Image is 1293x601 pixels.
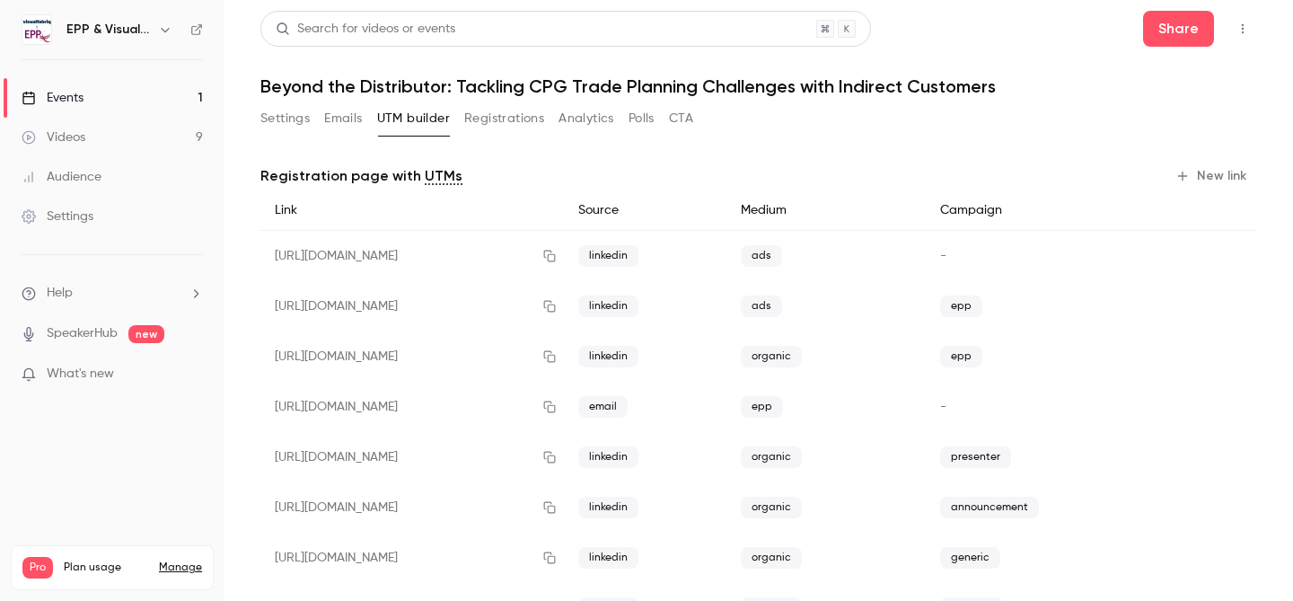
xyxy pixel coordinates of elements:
[940,250,946,262] span: -
[741,446,802,468] span: organic
[22,128,85,146] div: Videos
[425,165,462,187] a: UTMs
[260,533,564,583] div: [URL][DOMAIN_NAME]
[260,331,564,382] div: [URL][DOMAIN_NAME]
[578,346,638,367] span: linkedin
[276,20,455,39] div: Search for videos or events
[741,497,802,518] span: organic
[260,75,1257,97] h1: Beyond the Distributor: Tackling CPG Trade Planning Challenges with Indirect Customers
[1143,11,1214,47] button: Share
[22,284,203,303] li: help-dropdown-opener
[741,296,782,317] span: ads
[159,561,202,575] a: Manage
[66,21,151,39] h6: EPP & Visualfabriq
[578,446,638,468] span: linkedin
[741,547,802,569] span: organic
[260,104,310,133] button: Settings
[260,432,564,482] div: [URL][DOMAIN_NAME]
[578,396,628,418] span: email
[1168,162,1257,190] button: New link
[926,190,1154,231] div: Campaign
[578,245,638,267] span: linkedin
[741,346,802,367] span: organic
[940,296,982,317] span: epp
[578,547,638,569] span: linkedin
[578,296,638,317] span: linkedin
[22,15,51,44] img: EPP & Visualfabriq
[47,365,114,384] span: What's new
[22,557,53,579] span: Pro
[741,245,782,267] span: ads
[669,104,693,133] button: CTA
[741,396,783,418] span: epp
[940,446,1011,468] span: presenter
[377,104,450,133] button: UTM builder
[464,104,544,133] button: Registrations
[726,190,926,231] div: Medium
[22,89,84,107] div: Events
[559,104,614,133] button: Analytics
[564,190,726,231] div: Source
[260,190,564,231] div: Link
[940,346,982,367] span: epp
[940,547,1000,569] span: generic
[22,168,101,186] div: Audience
[260,382,564,432] div: [URL][DOMAIN_NAME]
[260,231,564,282] div: [URL][DOMAIN_NAME]
[324,104,362,133] button: Emails
[940,401,946,413] span: -
[629,104,655,133] button: Polls
[181,367,203,383] iframe: Noticeable Trigger
[128,325,164,343] span: new
[47,324,118,343] a: SpeakerHub
[47,284,73,303] span: Help
[22,208,93,225] div: Settings
[260,165,462,187] p: Registration page with
[578,497,638,518] span: linkedin
[260,281,564,331] div: [URL][DOMAIN_NAME]
[940,497,1039,518] span: announcement
[64,561,148,575] span: Plan usage
[260,482,564,533] div: [URL][DOMAIN_NAME]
